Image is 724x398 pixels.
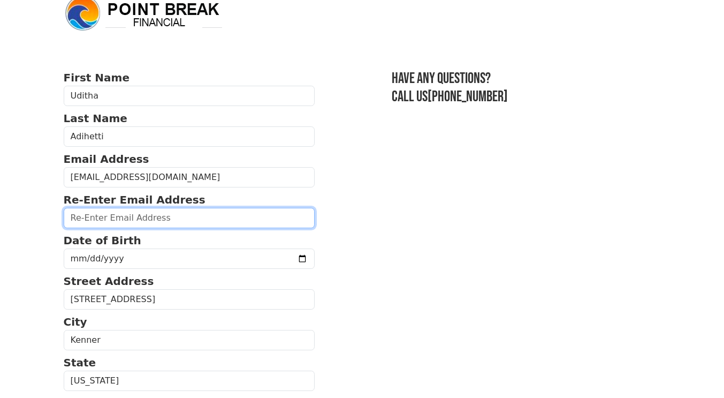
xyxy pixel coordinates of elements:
[64,126,315,147] input: Last Name
[64,316,87,328] strong: City
[64,193,205,206] strong: Re-Enter Email Address
[64,112,127,125] strong: Last Name
[64,153,149,166] strong: Email Address
[64,167,315,187] input: Email Address
[64,71,129,84] strong: First Name
[392,70,660,88] h3: Have any questions?
[64,289,315,310] input: Street Address
[428,88,508,106] a: [PHONE_NUMBER]
[64,234,141,247] strong: Date of Birth
[64,86,315,106] input: First Name
[64,356,96,369] strong: State
[64,330,315,350] input: City
[392,88,660,106] h3: Call us
[64,208,315,228] input: Re-Enter Email Address
[64,275,154,288] strong: Street Address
